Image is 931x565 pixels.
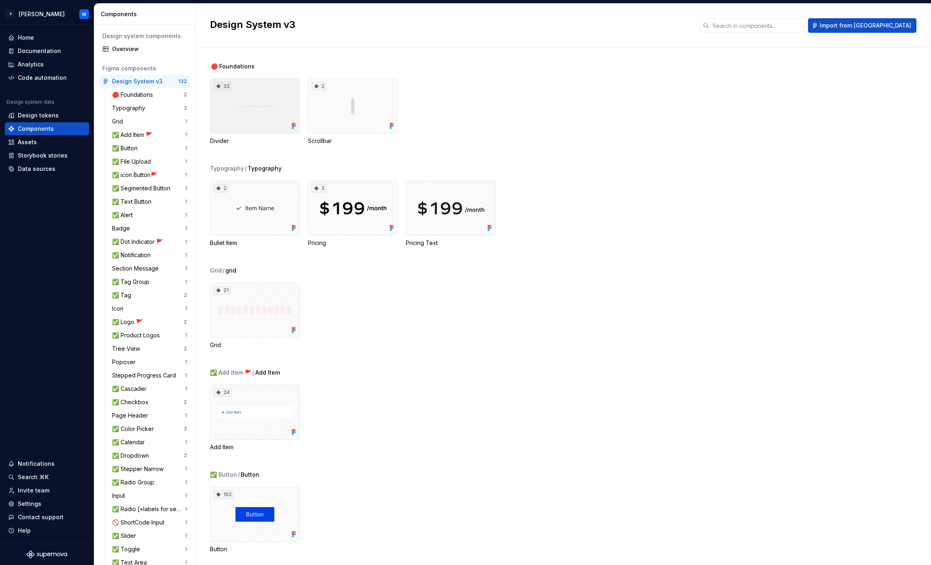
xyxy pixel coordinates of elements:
div: Invite team [18,486,49,495]
a: Popover1 [109,356,190,369]
a: Assets [5,136,89,149]
div: Divider [210,137,300,145]
button: Search ⌘K [5,471,89,484]
div: Stepped Progress Card [112,371,179,380]
a: Stepped Progress Card1 [109,369,190,382]
div: Assets [18,138,37,146]
div: 21 [214,286,230,294]
div: Contact support [18,513,64,521]
div: ✅ Color Picker [112,425,157,433]
div: ✅ Text Button [112,198,155,206]
div: Y [6,9,15,19]
button: Y[PERSON_NAME]M [2,5,92,23]
a: Components [5,122,89,135]
div: 1 [185,305,187,312]
div: ✅ Checkbox [112,398,152,406]
div: Pricing Text [406,239,496,247]
button: Notifications [5,457,89,470]
a: ✅ Button1 [109,142,190,155]
button: Contact support [5,511,89,524]
svg: Supernova Logo [27,550,67,559]
div: 132 [178,78,187,85]
div: Code automation [18,74,67,82]
div: Overview [112,45,187,53]
a: Page Header1 [109,409,190,422]
a: Grid1 [109,115,190,128]
div: 1 [185,533,187,539]
a: Overview [99,43,190,55]
div: Page Header [112,411,151,420]
div: Icon [112,305,127,313]
a: Documentation [5,45,89,58]
div: ✅ Segmented Button [112,184,174,192]
a: Invite team [5,484,89,497]
div: 1 [185,158,187,165]
div: 1 [185,145,187,151]
div: ✅ Button [112,144,141,152]
div: 1 [185,172,187,178]
div: Typography [112,104,148,112]
div: ✅ icon Button🚩 [112,171,161,179]
a: Storybook stories [5,149,89,162]
div: ✅ Calendar [112,438,148,446]
div: Figma components [102,64,187,72]
div: Input [112,492,128,500]
div: Button [210,545,300,553]
div: Components [18,125,54,133]
a: Tree View2 [109,342,190,355]
a: ✅ Logo 🚩2 [109,316,190,328]
div: 2 [312,82,326,90]
div: ✅ Toggle [112,545,143,553]
div: 1 [185,386,187,392]
div: Tree View [112,345,143,353]
a: Home [5,31,89,44]
a: ✅ Product Logos1 [109,329,190,342]
div: Search ⌘K [18,473,49,481]
div: ✅ Button [210,471,237,479]
div: Grid [210,267,222,275]
div: ✅ File Upload [112,158,154,166]
a: ✅ Calendar1 [109,436,190,449]
div: 32 [214,82,231,90]
div: 1 [185,546,187,552]
div: 192Button [210,487,300,553]
div: ✅ Slider [112,532,139,540]
div: Data sources [18,165,55,173]
div: 1 [185,332,187,339]
a: ✅ Tag2 [109,289,190,302]
a: ✅ Dropdown2 [109,449,190,462]
button: Import from [GEOGRAPHIC_DATA] [808,18,916,33]
div: 1 [185,493,187,499]
div: Popover [112,358,139,366]
div: Design System v3 [112,77,163,85]
div: 1 [185,359,187,365]
div: ✅ Add Item 🚩 [210,369,252,377]
div: 32Divider [210,79,300,145]
div: 2 [184,345,187,352]
div: ✅ Cascader [112,385,150,393]
div: 1 [185,519,187,526]
a: ✅ Stepper Narrow1 [109,463,190,475]
div: 21Grid [210,283,300,349]
div: Documentation [18,47,61,55]
div: Bullet Item [210,239,300,247]
div: 1 [185,439,187,446]
div: 1 [185,506,187,512]
a: Design System v3132 [99,75,190,88]
div: [PERSON_NAME] [19,10,65,18]
div: 1 [185,252,187,258]
div: Home [18,34,34,42]
div: 1 [185,132,187,138]
a: ✅ Slider1 [109,529,190,542]
span: / [245,164,247,173]
a: ✅ Text Button1 [109,195,190,208]
div: Typography [210,164,244,173]
span: / [223,267,225,275]
a: ✅ Segmented Button1 [109,182,190,195]
a: ✅ Radio [+labels for selectors]1 [109,503,190,516]
a: ✅ Notification1 [109,249,190,262]
div: 1 [185,198,187,205]
div: 24Add Item [210,385,300,451]
div: ✅ Dropdown [112,452,152,460]
a: ✅ Add Item 🚩1 [109,128,190,141]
